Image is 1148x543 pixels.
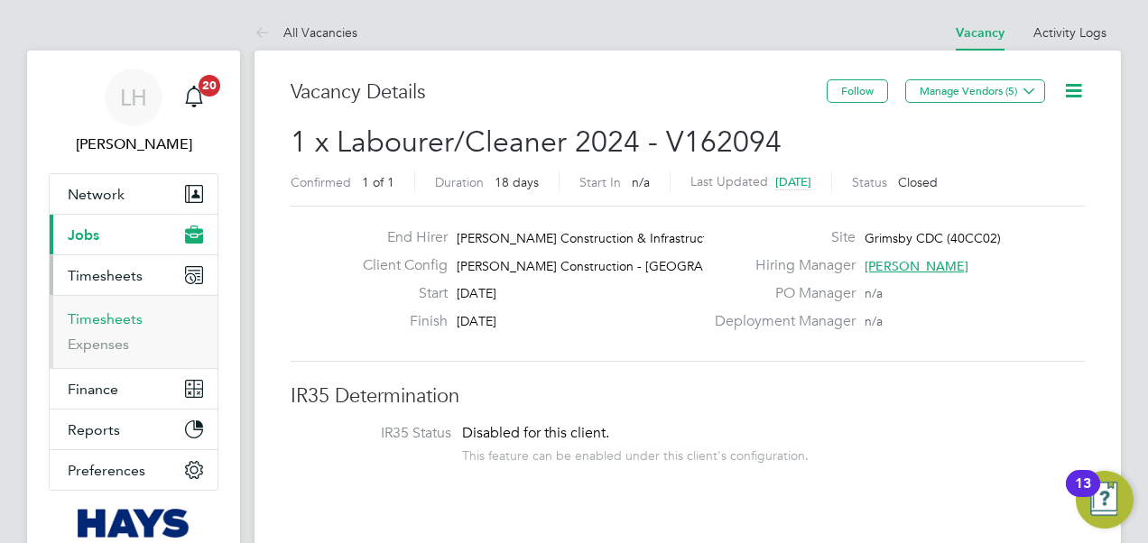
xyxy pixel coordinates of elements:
button: Finance [50,369,218,409]
a: Activity Logs [1033,24,1106,41]
a: All Vacancies [255,24,357,41]
div: Timesheets [50,295,218,368]
span: Finance [68,381,118,398]
label: Client Config [348,256,448,275]
a: Vacancy [956,25,1004,41]
span: n/a [632,174,650,190]
label: Site [704,228,856,247]
span: Preferences [68,462,145,479]
label: Status [852,174,887,190]
h3: Vacancy Details [291,79,827,106]
span: 1 x Labourer/Cleaner 2024 - V162094 [291,124,782,160]
span: [PERSON_NAME] Construction & Infrastruct… [457,230,720,246]
button: Network [50,174,218,214]
span: Reports [68,421,120,438]
span: Disabled for this client. [462,424,609,442]
span: 1 of 1 [362,174,394,190]
button: Manage Vendors (5) [905,79,1045,103]
span: n/a [865,313,883,329]
span: 18 days [495,174,539,190]
button: Timesheets [50,255,218,295]
span: [PERSON_NAME] Construction - [GEOGRAPHIC_DATA] a… [457,258,798,274]
a: 20 [176,69,212,126]
img: hays-logo-retina.png [78,509,190,538]
label: Start [348,284,448,303]
label: Hiring Manager [704,256,856,275]
label: Deployment Manager [704,312,856,331]
span: 20 [199,75,220,97]
label: PO Manager [704,284,856,303]
label: Duration [435,174,484,190]
span: Closed [898,174,938,190]
span: Laura Hawksworth [49,133,218,155]
span: Timesheets [68,267,143,284]
a: Go to home page [49,509,218,538]
label: Last Updated [690,173,768,189]
span: Grimsby CDC (40CC02) [865,230,1001,246]
label: IR35 Status [309,424,451,443]
a: LH[PERSON_NAME] [49,69,218,155]
span: LH [120,86,147,109]
h3: IR35 Determination [291,383,1085,410]
div: This feature can be enabled under this client's configuration. [462,443,809,464]
label: Start In [579,174,621,190]
button: Open Resource Center, 13 new notifications [1076,471,1134,529]
span: [DATE] [775,174,811,189]
span: Network [68,186,125,203]
button: Jobs [50,215,218,254]
a: Timesheets [68,310,143,327]
a: Expenses [68,336,129,353]
button: Follow [827,79,888,103]
label: End Hirer [348,228,448,247]
span: [DATE] [457,285,496,301]
button: Preferences [50,450,218,490]
label: Confirmed [291,174,351,190]
label: Finish [348,312,448,331]
button: Reports [50,410,218,449]
span: [PERSON_NAME] [865,258,968,274]
span: n/a [865,285,883,301]
span: [DATE] [457,313,496,329]
div: 13 [1075,483,1091,507]
span: Jobs [68,226,99,244]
